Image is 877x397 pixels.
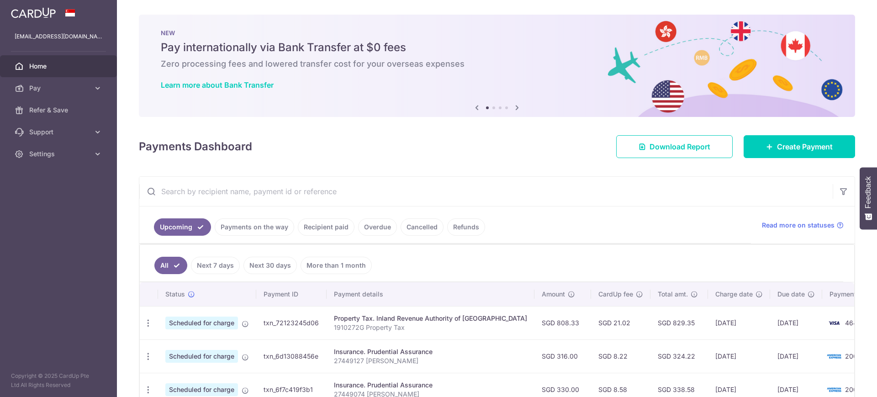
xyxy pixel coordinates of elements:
[447,218,485,236] a: Refunds
[744,135,855,158] a: Create Payment
[770,306,822,339] td: [DATE]
[534,339,591,373] td: SGD 316.00
[845,352,861,360] span: 2002
[762,221,835,230] span: Read more on statuses
[243,257,297,274] a: Next 30 days
[334,347,527,356] div: Insurance. Prudential Assurance
[762,221,844,230] a: Read more on statuses
[29,127,90,137] span: Support
[591,339,650,373] td: SGD 8.22
[161,58,833,69] h6: Zero processing fees and lowered transfer cost for your overseas expenses
[825,318,843,328] img: Bank Card
[165,350,238,363] span: Scheduled for charge
[770,339,822,373] td: [DATE]
[154,257,187,274] a: All
[29,84,90,93] span: Pay
[165,383,238,396] span: Scheduled for charge
[598,290,633,299] span: CardUp fee
[334,356,527,365] p: 27449127 [PERSON_NAME]
[650,141,710,152] span: Download Report
[825,351,843,362] img: Bank Card
[139,177,833,206] input: Search by recipient name, payment id or reference
[845,319,860,327] span: 4641
[298,218,354,236] a: Recipient paid
[334,323,527,332] p: 1910272G Property Tax
[256,339,327,373] td: txn_6d13088456e
[29,106,90,115] span: Refer & Save
[401,218,444,236] a: Cancelled
[215,218,294,236] a: Payments on the way
[825,384,843,395] img: Bank Card
[154,218,211,236] a: Upcoming
[327,282,534,306] th: Payment details
[161,80,274,90] a: Learn more about Bank Transfer
[29,62,90,71] span: Home
[777,141,833,152] span: Create Payment
[29,149,90,159] span: Settings
[15,32,102,41] p: [EMAIL_ADDRESS][DOMAIN_NAME]
[256,282,327,306] th: Payment ID
[591,306,650,339] td: SGD 21.02
[256,306,327,339] td: txn_72123245d06
[777,290,805,299] span: Due date
[542,290,565,299] span: Amount
[139,15,855,117] img: Bank transfer banner
[191,257,240,274] a: Next 7 days
[139,138,252,155] h4: Payments Dashboard
[334,381,527,390] div: Insurance. Prudential Assurance
[708,339,770,373] td: [DATE]
[715,290,753,299] span: Charge date
[616,135,733,158] a: Download Report
[650,339,708,373] td: SGD 324.22
[845,386,861,393] span: 2002
[161,40,833,55] h5: Pay internationally via Bank Transfer at $0 fees
[658,290,688,299] span: Total amt.
[860,167,877,229] button: Feedback - Show survey
[864,176,872,208] span: Feedback
[650,306,708,339] td: SGD 829.35
[301,257,372,274] a: More than 1 month
[11,7,56,18] img: CardUp
[334,314,527,323] div: Property Tax. Inland Revenue Authority of [GEOGRAPHIC_DATA]
[165,317,238,329] span: Scheduled for charge
[165,290,185,299] span: Status
[161,29,833,37] p: NEW
[534,306,591,339] td: SGD 808.33
[358,218,397,236] a: Overdue
[708,306,770,339] td: [DATE]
